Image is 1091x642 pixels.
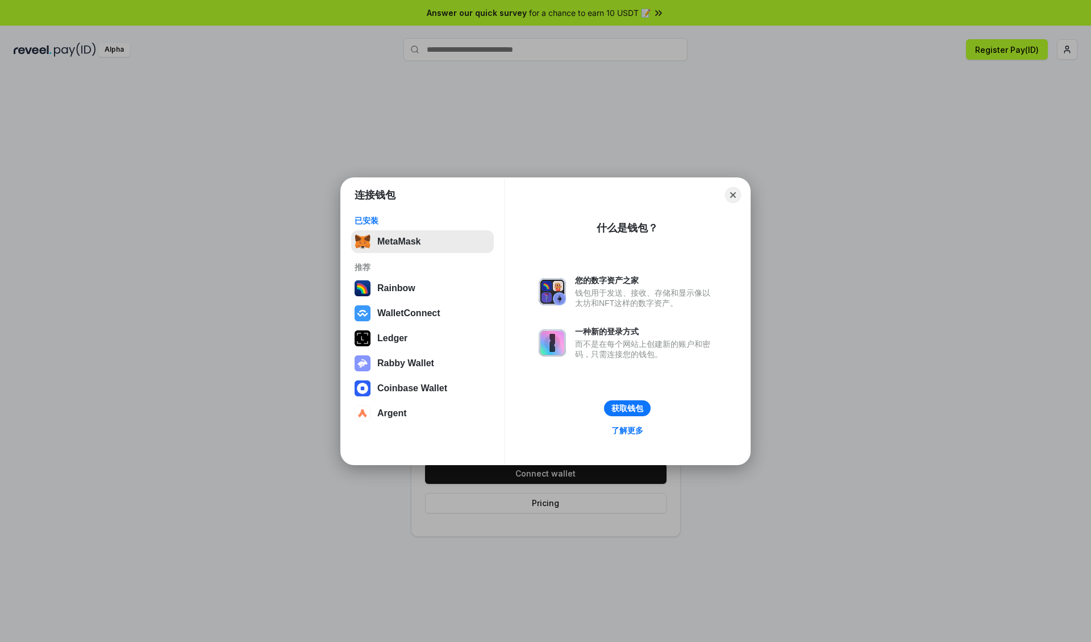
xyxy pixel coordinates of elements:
[377,237,420,247] div: MetaMask
[351,377,494,400] button: Coinbase Wallet
[575,339,716,359] div: 而不是在每个网站上创建新的账户和密码，只需连接您的钱包。
[351,402,494,425] button: Argent
[351,352,494,375] button: Rabby Wallet
[355,330,370,346] img: svg+xml,%3Csvg%20xmlns%3D%22http%3A%2F%2Fwww.w3.org%2F2000%2Fsvg%22%20width%3D%2228%22%20height%3...
[539,329,566,357] img: svg+xml,%3Csvg%20xmlns%3D%22http%3A%2F%2Fwww.w3.org%2F2000%2Fsvg%22%20fill%3D%22none%22%20viewBox...
[575,288,716,308] div: 钱包用于发送、接收、存储和显示像以太坊和NFT这样的数字资产。
[355,262,490,272] div: 推荐
[377,358,434,368] div: Rabby Wallet
[604,400,651,416] button: 获取钱包
[377,308,440,318] div: WalletConnect
[377,383,447,394] div: Coinbase Wallet
[355,405,370,421] img: svg+xml,%3Csvg%20width%3D%2228%22%20height%3D%2228%22%20viewBox%3D%220%200%2028%2028%22%20fill%3D...
[355,280,370,296] img: svg+xml,%3Csvg%20width%3D%22120%22%20height%3D%22120%22%20viewBox%3D%220%200%20120%20120%22%20fil...
[355,188,395,202] h1: 连接钱包
[377,333,407,343] div: Ledger
[611,403,643,413] div: 获取钱包
[355,216,490,226] div: 已安装
[355,305,370,321] img: svg+xml,%3Csvg%20width%3D%2228%22%20height%3D%2228%22%20viewBox%3D%220%200%2028%2028%22%20fill%3D...
[597,221,658,235] div: 什么是钱包？
[351,277,494,300] button: Rainbow
[539,278,566,305] img: svg+xml,%3Csvg%20xmlns%3D%22http%3A%2F%2Fwww.w3.org%2F2000%2Fsvg%22%20fill%3D%22none%22%20viewBox...
[611,425,643,436] div: 了解更多
[351,302,494,325] button: WalletConnect
[575,326,716,337] div: 一种新的登录方式
[575,275,716,285] div: 您的数字资产之家
[355,380,370,396] img: svg+xml,%3Csvg%20width%3D%2228%22%20height%3D%2228%22%20viewBox%3D%220%200%2028%2028%22%20fill%3D...
[351,230,494,253] button: MetaMask
[355,234,370,250] img: svg+xml,%3Csvg%20fill%3D%22none%22%20height%3D%2233%22%20viewBox%3D%220%200%2035%2033%22%20width%...
[351,327,494,350] button: Ledger
[377,408,407,419] div: Argent
[355,355,370,371] img: svg+xml,%3Csvg%20xmlns%3D%22http%3A%2F%2Fwww.w3.org%2F2000%2Fsvg%22%20fill%3D%22none%22%20viewBox...
[725,187,741,203] button: Close
[377,283,415,293] div: Rainbow
[605,423,650,438] a: 了解更多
